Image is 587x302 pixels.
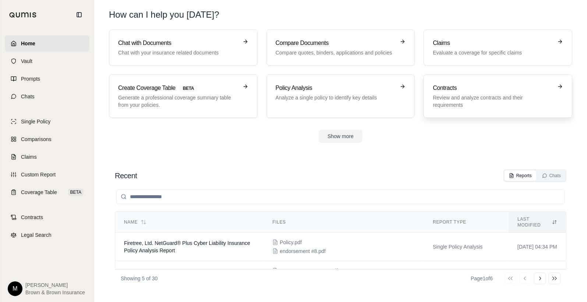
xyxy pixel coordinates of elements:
[21,136,51,143] span: Comparisons
[542,173,561,179] div: Chats
[433,84,553,92] h3: Contracts
[8,281,22,296] div: M
[21,40,35,47] span: Home
[266,29,415,66] a: Compare DocumentsCompare quotes, binders, applications and policies
[509,233,566,261] td: [DATE] 04:34 PM
[21,214,43,221] span: Contracts
[9,12,37,18] img: Qumis Logo
[178,84,198,92] span: BETA
[433,94,553,109] p: Review and analyze contracts and their requirements
[73,9,85,21] button: Collapse sidebar
[433,39,553,48] h3: Claims
[276,94,396,101] p: Analyze a single policy to identify key details
[124,268,248,282] span: Atlas Minerals & Chemicals Inc Equipment Breakdown Claim Analysis (Event 881858210)
[424,233,509,261] td: Single Policy Analysis
[5,35,89,52] a: Home
[5,149,89,165] a: Claims
[517,216,557,228] div: Last modified
[319,130,363,143] button: Show more
[21,153,37,161] span: Claims
[118,49,238,56] p: Chat with your insurance related documents
[115,171,137,181] h2: Recent
[109,9,572,21] h1: How can I help you [DATE]?
[424,261,509,289] td: Claims
[109,74,258,118] a: Create Coverage TableBETAGenerate a professional coverage summary table from your policies.
[124,219,255,225] div: Name
[471,275,493,282] div: Page 1 of 6
[509,261,566,289] td: [DATE] 02:53 PM
[5,209,89,225] a: Contracts
[21,93,35,100] span: Chats
[5,184,89,200] a: Coverage TableBETA
[109,29,258,66] a: Chat with DocumentsChat with your insurance related documents
[538,171,565,181] button: Chats
[280,267,337,274] span: YB2-L9L-477853-015.pdf
[68,189,84,196] span: BETA
[21,118,50,125] span: Single Policy
[424,29,572,66] a: ClaimsEvaluate a coverage for specific claims
[280,247,326,255] span: endorsement #8.pdf
[280,239,302,246] span: Policy.pdf
[21,57,32,65] span: Vault
[264,212,424,233] th: Files
[5,71,89,87] a: Prompts
[124,240,250,253] span: Firetree, Ltd. NetGuard® Plus Cyber Liability Insurance Policy Analysis Report
[21,75,40,82] span: Prompts
[121,275,158,282] p: Showing 5 of 30
[5,131,89,147] a: Comparisons
[118,39,238,48] h3: Chat with Documents
[276,84,396,92] h3: Policy Analysis
[118,84,238,92] h3: Create Coverage Table
[5,53,89,69] a: Vault
[21,231,52,239] span: Legal Search
[424,74,572,118] a: ContractsReview and analyze contracts and their requirements
[266,74,415,118] a: Policy AnalysisAnalyze a single policy to identify key details
[118,94,238,109] p: Generate a professional coverage summary table from your policies.
[25,281,85,289] span: [PERSON_NAME]
[505,171,536,181] button: Reports
[5,227,89,243] a: Legal Search
[5,166,89,183] a: Custom Report
[25,289,85,296] span: Brown & Brown Insurance
[5,113,89,130] a: Single Policy
[21,171,56,178] span: Custom Report
[5,88,89,105] a: Chats
[509,173,532,179] div: Reports
[424,212,509,233] th: Report Type
[433,49,553,56] p: Evaluate a coverage for specific claims
[276,39,396,48] h3: Compare Documents
[276,49,396,56] p: Compare quotes, binders, applications and policies
[21,189,57,196] span: Coverage Table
